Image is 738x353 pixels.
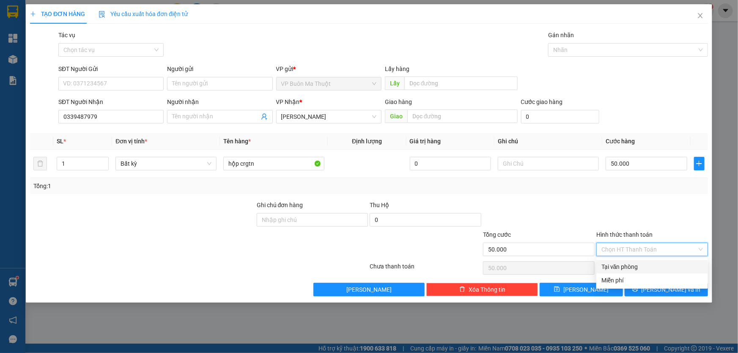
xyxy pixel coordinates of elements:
[57,138,63,145] span: SL
[404,77,518,90] input: Dọc đường
[223,138,251,145] span: Tên hàng
[385,66,409,72] span: Lấy hàng
[540,283,623,296] button: save[PERSON_NAME]
[276,64,381,74] div: VP gửi
[410,138,441,145] span: Giá trị hàng
[99,11,105,18] img: icon
[99,11,188,17] span: Yêu cầu xuất hóa đơn điện tử
[167,64,272,74] div: Người gửi
[459,286,465,293] span: delete
[33,181,285,191] div: Tổng: 1
[554,286,560,293] span: save
[410,157,491,170] input: 0
[632,286,638,293] span: printer
[548,32,574,38] label: Gán nhãn
[30,11,36,17] span: plus
[563,285,609,294] span: [PERSON_NAME]
[407,109,518,123] input: Dọc đường
[58,32,75,38] label: Tác vụ
[483,231,511,238] span: Tổng cước
[223,157,324,170] input: VD: Bàn, Ghế
[58,97,164,107] div: SĐT Người Nhận
[697,12,704,19] span: close
[596,231,653,238] label: Hình thức thanh toán
[469,285,505,294] span: Xóa Thông tin
[385,99,412,105] span: Giao hàng
[606,138,635,145] span: Cước hàng
[385,77,404,90] span: Lấy
[313,283,425,296] button: [PERSON_NAME]
[281,77,376,90] span: VP Buôn Ma Thuột
[369,262,483,276] div: Chưa thanh toán
[58,64,164,74] div: SĐT Người Gửi
[426,283,538,296] button: deleteXóa Thông tin
[521,110,599,123] input: Cước giao hàng
[257,202,303,208] label: Ghi chú đơn hàng
[694,157,705,170] button: plus
[257,213,368,227] input: Ghi chú đơn hàng
[370,202,389,208] span: Thu Hộ
[115,138,147,145] span: Đơn vị tính
[261,113,268,120] span: user-add
[625,283,708,296] button: printer[PERSON_NAME] và In
[521,99,563,105] label: Cước giao hàng
[689,4,712,28] button: Close
[121,157,211,170] span: Bất kỳ
[167,97,272,107] div: Người nhận
[276,99,300,105] span: VP Nhận
[494,133,602,150] th: Ghi chú
[498,157,599,170] input: Ghi Chú
[694,160,704,167] span: plus
[601,262,703,271] div: Tại văn phòng
[281,110,376,123] span: Thổ Hoàng
[601,276,703,285] div: Miễn phí
[385,109,407,123] span: Giao
[33,157,47,170] button: delete
[352,138,382,145] span: Định lượng
[30,11,85,17] span: TẠO ĐƠN HÀNG
[642,285,701,294] span: [PERSON_NAME] và In
[346,285,392,294] span: [PERSON_NAME]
